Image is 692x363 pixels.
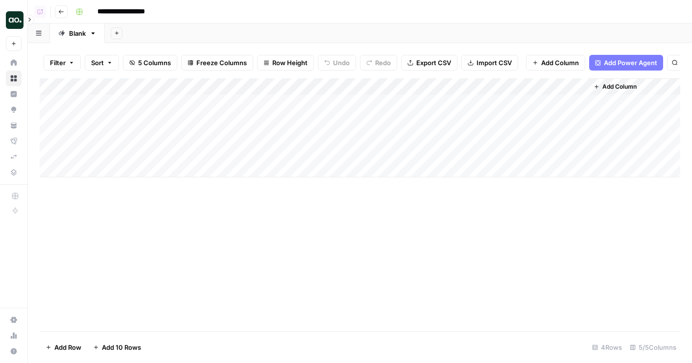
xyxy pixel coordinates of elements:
a: Browse [6,71,22,86]
div: 4 Rows [588,339,626,355]
span: Undo [333,58,350,68]
a: Data Library [6,165,22,180]
span: Export CSV [416,58,451,68]
button: Add Column [526,55,585,71]
a: Usage [6,328,22,343]
span: Sort [91,58,104,68]
button: Freeze Columns [181,55,253,71]
span: Redo [375,58,391,68]
a: Syncs [6,149,22,165]
img: AirOps Logo [6,11,24,29]
button: Help + Support [6,343,22,359]
button: Row Height [257,55,314,71]
span: Add Column [541,58,579,68]
button: Redo [360,55,397,71]
button: 5 Columns [123,55,177,71]
span: Row Height [272,58,308,68]
a: Blank [50,24,105,43]
button: Export CSV [401,55,457,71]
button: Import CSV [461,55,518,71]
span: 5 Columns [138,58,171,68]
span: Add 10 Rows [102,342,141,352]
button: Sort [85,55,119,71]
a: Your Data [6,118,22,133]
a: Flightpath [6,133,22,149]
div: Blank [69,28,86,38]
span: Add Power Agent [604,58,657,68]
button: Workspace: AirOps [6,8,22,32]
span: Freeze Columns [196,58,247,68]
a: Home [6,55,22,71]
div: 5/5 Columns [626,339,680,355]
span: Filter [50,58,66,68]
button: Filter [44,55,81,71]
button: Undo [318,55,356,71]
button: Add Power Agent [589,55,663,71]
span: Add Row [54,342,81,352]
button: Add Column [590,80,641,93]
span: Add Column [602,82,637,91]
button: Add 10 Rows [87,339,147,355]
a: Insights [6,86,22,102]
button: Add Row [40,339,87,355]
span: Import CSV [477,58,512,68]
a: Opportunities [6,102,22,118]
a: Settings [6,312,22,328]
